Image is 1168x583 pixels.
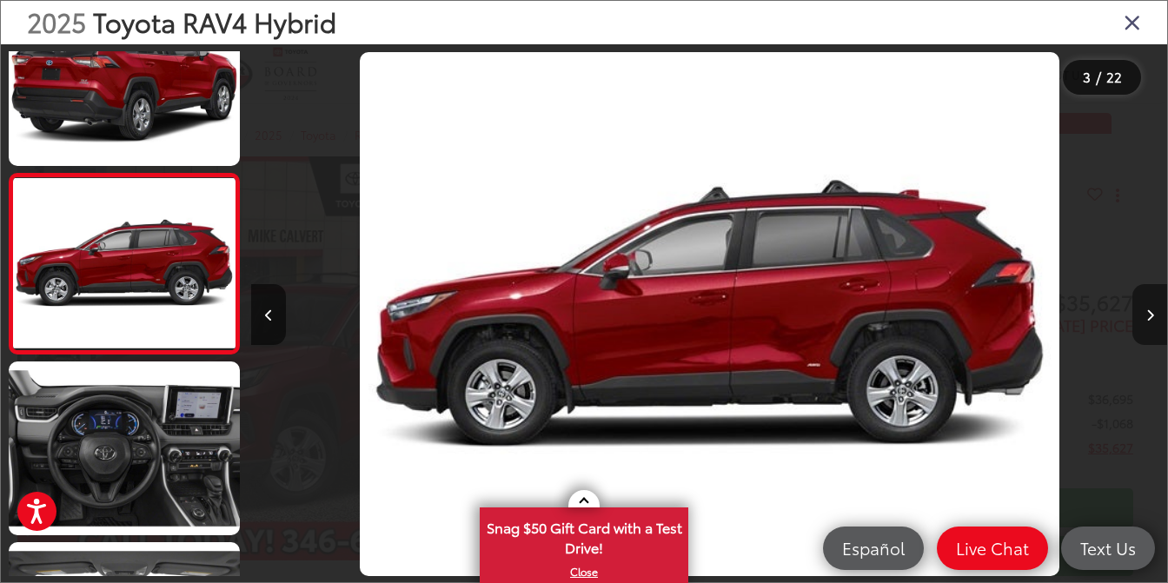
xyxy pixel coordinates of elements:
span: Toyota RAV4 Hybrid [93,3,336,40]
span: 22 [1106,67,1122,86]
span: Live Chat [947,537,1038,559]
img: 2025 Toyota RAV4 Hybrid XLE [10,178,238,348]
span: 2025 [27,3,86,40]
i: Close gallery [1124,10,1141,33]
div: 2025 Toyota RAV4 Hybrid XLE 2 [252,52,1168,577]
a: Text Us [1061,527,1155,570]
span: Snag $50 Gift Card with a Test Drive! [481,509,687,562]
button: Previous image [251,284,286,345]
button: Next image [1132,284,1167,345]
span: 3 [1083,67,1091,86]
span: / [1094,71,1103,83]
img: 2025 Toyota RAV4 Hybrid XLE [360,52,1059,577]
img: 2025 Toyota RAV4 Hybrid XLE [6,360,242,537]
a: Live Chat [937,527,1048,570]
a: Español [823,527,924,570]
span: Text Us [1072,537,1145,559]
span: Español [833,537,913,559]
